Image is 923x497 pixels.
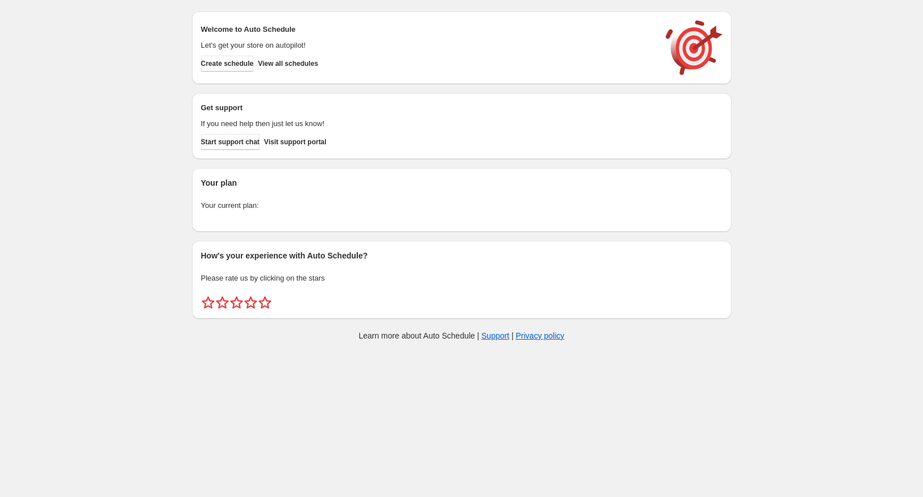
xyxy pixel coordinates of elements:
[201,118,654,130] p: If you need help then just let us know!
[201,200,722,211] p: Your current plan:
[258,56,318,72] button: View all schedules
[482,331,509,340] a: Support
[516,331,565,340] a: Privacy policy
[201,56,254,72] button: Create schedule
[201,102,654,114] h2: Get support
[201,137,260,147] span: Start support chat
[358,330,564,341] p: Learn more about Auto Schedule | |
[258,59,318,68] span: View all schedules
[201,177,722,189] h2: Your plan
[264,134,327,150] a: Visit support portal
[201,24,654,35] h2: Welcome to Auto Schedule
[201,134,260,150] a: Start support chat
[201,40,654,51] p: Let's get your store on autopilot!
[201,59,254,68] span: Create schedule
[264,137,327,147] span: Visit support portal
[201,273,722,284] p: Please rate us by clicking on the stars
[201,250,722,261] h2: How's your experience with Auto Schedule?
